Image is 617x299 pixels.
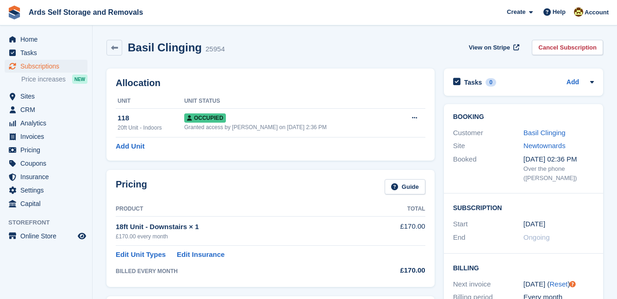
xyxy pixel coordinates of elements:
div: Granted access by [PERSON_NAME] on [DATE] 2:36 PM [184,123,396,131]
span: Account [585,8,609,17]
a: Ards Self Storage and Removals [25,5,147,20]
span: Home [20,33,76,46]
h2: Tasks [464,78,482,87]
span: Help [553,7,566,17]
a: Preview store [76,230,87,242]
h2: Booking [453,113,594,121]
div: 25954 [206,44,225,55]
div: Over the phone ([PERSON_NAME]) [524,164,594,182]
a: menu [5,170,87,183]
a: menu [5,117,87,130]
div: Start [453,219,524,230]
a: menu [5,197,87,210]
h2: Basil Clinging [128,41,202,54]
a: menu [5,143,87,156]
div: Booked [453,154,524,183]
a: menu [5,230,87,243]
span: Ongoing [524,233,550,241]
a: Cancel Subscription [532,40,603,55]
div: £170.00 [367,265,425,276]
div: 20ft Unit - Indoors [118,124,184,132]
h2: Allocation [116,78,425,88]
a: Add Unit [116,141,144,152]
div: Next invoice [453,279,524,290]
div: BILLED EVERY MONTH [116,267,367,275]
div: Tooltip anchor [568,280,577,288]
h2: Billing [453,263,594,272]
span: CRM [20,103,76,116]
td: £170.00 [367,216,425,245]
div: 0 [486,78,496,87]
th: Unit [116,94,184,109]
div: 118 [118,113,184,124]
span: View on Stripe [469,43,510,52]
div: Site [453,141,524,151]
a: Edit Insurance [177,249,224,260]
span: Subscriptions [20,60,76,73]
span: Tasks [20,46,76,59]
div: £170.00 every month [116,232,367,241]
span: Create [507,7,525,17]
span: Settings [20,184,76,197]
a: menu [5,60,87,73]
span: Pricing [20,143,76,156]
a: menu [5,103,87,116]
a: Price increases NEW [21,74,87,84]
a: menu [5,90,87,103]
a: Basil Clinging [524,129,566,137]
a: Newtownards [524,142,566,149]
span: Coupons [20,157,76,170]
h2: Pricing [116,179,147,194]
span: Analytics [20,117,76,130]
img: stora-icon-8386f47178a22dfd0bd8f6a31ec36ba5ce8667c1dd55bd0f319d3a0aa187defe.svg [7,6,21,19]
a: menu [5,46,87,59]
th: Unit Status [184,94,396,109]
div: [DATE] 02:36 PM [524,154,594,165]
span: Invoices [20,130,76,143]
h2: Subscription [453,203,594,212]
a: menu [5,184,87,197]
a: View on Stripe [465,40,521,55]
time: 2024-07-23 23:00:00 UTC [524,219,545,230]
a: Guide [385,179,425,194]
a: Edit Unit Types [116,249,166,260]
div: Customer [453,128,524,138]
span: Price increases [21,75,66,84]
th: Product [116,202,367,217]
span: Insurance [20,170,76,183]
a: menu [5,33,87,46]
span: Capital [20,197,76,210]
div: 18ft Unit - Downstairs × 1 [116,222,367,232]
img: Mark McFerran [574,7,583,17]
a: menu [5,157,87,170]
a: Add [567,77,579,88]
div: NEW [72,75,87,84]
span: Online Store [20,230,76,243]
span: Storefront [8,218,92,227]
a: Reset [549,280,567,288]
span: Occupied [184,113,226,123]
a: menu [5,130,87,143]
th: Total [367,202,425,217]
div: End [453,232,524,243]
div: [DATE] ( ) [524,279,594,290]
span: Sites [20,90,76,103]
